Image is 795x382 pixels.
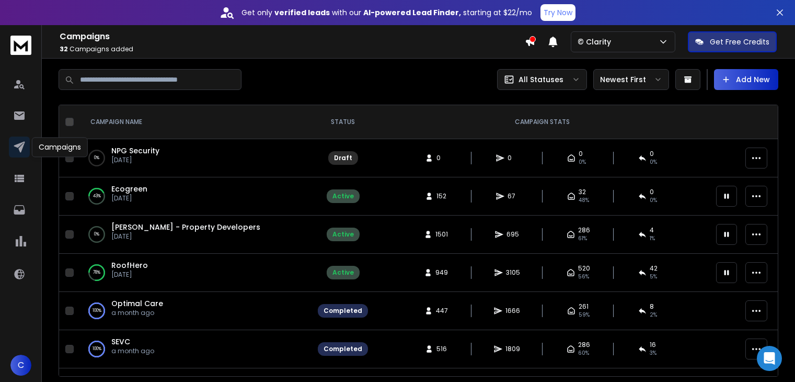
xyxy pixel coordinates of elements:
[650,302,654,311] span: 8
[436,154,447,162] span: 0
[332,268,354,277] div: Active
[93,267,100,278] p: 78 %
[324,307,362,315] div: Completed
[78,330,312,368] td: 100%SEVCa month ago
[374,105,710,139] th: CAMPAIGN STATS
[10,36,31,55] img: logo
[714,69,778,90] button: Add New
[111,336,130,347] a: SEVC
[111,194,147,203] p: [DATE]
[332,192,354,200] div: Active
[579,158,586,166] span: 0%
[111,145,159,156] a: NPG Security
[78,139,312,177] td: 0%NPG Security[DATE]
[78,254,312,292] td: 78%RoofHero[DATE]
[757,346,782,371] div: Open Intercom Messenger
[93,191,101,201] p: 43 %
[274,7,330,18] strong: verified leads
[93,344,101,354] p: 100 %
[650,150,654,158] span: 0
[593,69,669,90] button: Newest First
[93,306,101,316] p: 100 %
[111,260,148,271] a: RoofHero
[579,188,586,196] span: 32
[505,307,520,315] span: 1666
[540,4,575,21] button: Try Now
[436,192,447,200] span: 152
[241,7,532,18] p: Get only with our starting at $22/mo
[544,7,572,18] p: Try Now
[111,347,154,355] p: a month ago
[579,196,589,205] span: 48 %
[78,216,312,254] td: 0%[PERSON_NAME] - Property Developers[DATE]
[111,232,260,241] p: [DATE]
[312,105,374,139] th: STATUS
[650,226,654,234] span: 4
[94,229,99,240] p: 0 %
[508,154,518,162] span: 0
[111,309,163,317] p: a month ago
[332,230,354,239] div: Active
[579,311,590,319] span: 59 %
[578,341,590,349] span: 286
[650,196,657,205] span: 0 %
[111,298,163,309] a: Optimal Care
[363,7,461,18] strong: AI-powered Lead Finder,
[650,349,656,357] span: 3 %
[578,349,589,357] span: 60 %
[32,137,88,157] div: Campaigns
[506,230,519,239] span: 695
[60,30,525,43] h1: Campaigns
[111,222,260,232] a: [PERSON_NAME] - Property Developers
[506,268,520,277] span: 3105
[324,345,362,353] div: Completed
[579,150,583,158] span: 0
[436,345,447,353] span: 516
[578,37,615,47] p: © Clarity
[650,264,658,273] span: 42
[111,184,147,194] a: Ecogreen
[650,341,656,349] span: 16
[578,273,589,281] span: 56 %
[78,292,312,330] td: 100%Optimal Carea month ago
[579,302,589,311] span: 261
[10,355,31,376] button: C
[650,158,657,166] span: 0%
[505,345,520,353] span: 1809
[519,74,563,85] p: All Statuses
[78,105,312,139] th: CAMPAIGN NAME
[578,234,587,243] span: 61 %
[650,273,657,281] span: 5 %
[710,37,769,47] p: Get Free Credits
[650,188,654,196] span: 0
[578,226,590,234] span: 286
[650,234,655,243] span: 1 %
[60,44,68,53] span: 32
[508,192,518,200] span: 67
[688,31,777,52] button: Get Free Credits
[60,45,525,53] p: Campaigns added
[435,230,448,239] span: 1501
[334,154,352,162] div: Draft
[435,268,448,277] span: 949
[94,153,99,163] p: 0 %
[111,271,148,279] p: [DATE]
[650,311,657,319] span: 2 %
[436,307,448,315] span: 447
[111,156,159,164] p: [DATE]
[78,177,312,216] td: 43%Ecogreen[DATE]
[578,264,590,273] span: 520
